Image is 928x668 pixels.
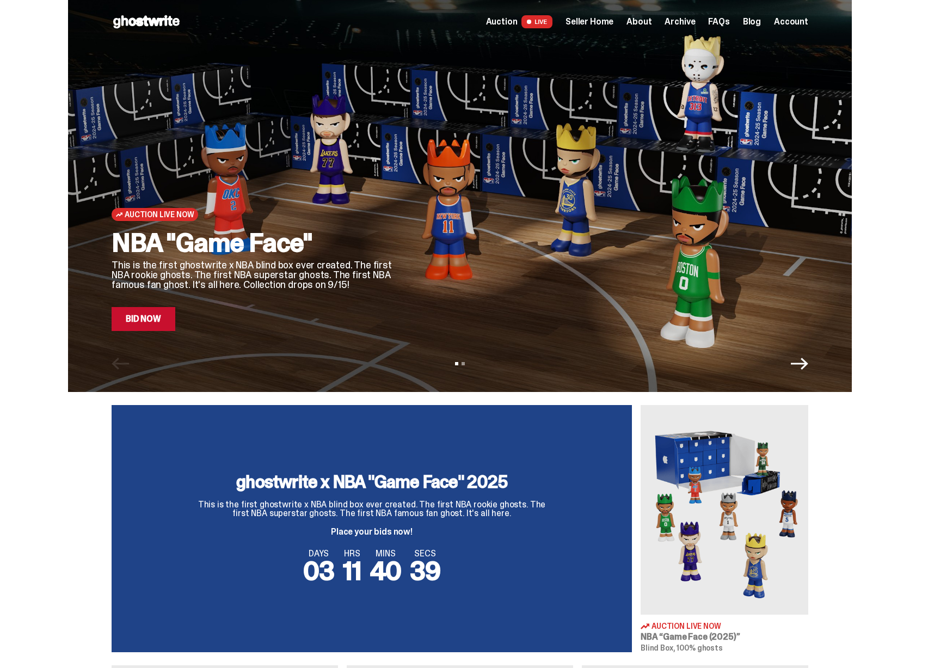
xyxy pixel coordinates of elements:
[410,554,440,588] span: 39
[652,622,721,630] span: Auction Live Now
[641,633,808,641] h3: NBA “Game Face (2025)”
[125,210,194,219] span: Auction Live Now
[303,554,334,588] span: 03
[486,17,518,26] span: Auction
[343,554,361,588] span: 11
[462,362,465,365] button: View slide 2
[626,17,652,26] a: About
[774,17,808,26] a: Account
[370,549,402,558] span: MINS
[641,405,808,652] a: Game Face (2025) Auction Live Now
[486,15,552,28] a: Auction LIVE
[343,549,361,558] span: HRS
[370,554,402,588] span: 40
[641,643,675,653] span: Blind Box,
[455,362,458,365] button: View slide 1
[641,405,808,615] img: Game Face (2025)
[521,15,552,28] span: LIVE
[410,549,440,558] span: SECS
[708,17,729,26] a: FAQs
[665,17,695,26] a: Archive
[743,17,761,26] a: Blog
[112,230,395,256] h2: NBA "Game Face"
[112,260,395,290] p: This is the first ghostwrite x NBA blind box ever created. The first NBA rookie ghosts. The first...
[112,307,175,331] a: Bid Now
[791,355,808,372] button: Next
[303,549,334,558] span: DAYS
[198,528,546,536] p: Place your bids now!
[198,473,546,491] h3: ghostwrite x NBA "Game Face" 2025
[566,17,613,26] a: Seller Home
[198,500,546,518] p: This is the first ghostwrite x NBA blind box ever created. The first NBA rookie ghosts. The first...
[677,643,722,653] span: 100% ghosts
